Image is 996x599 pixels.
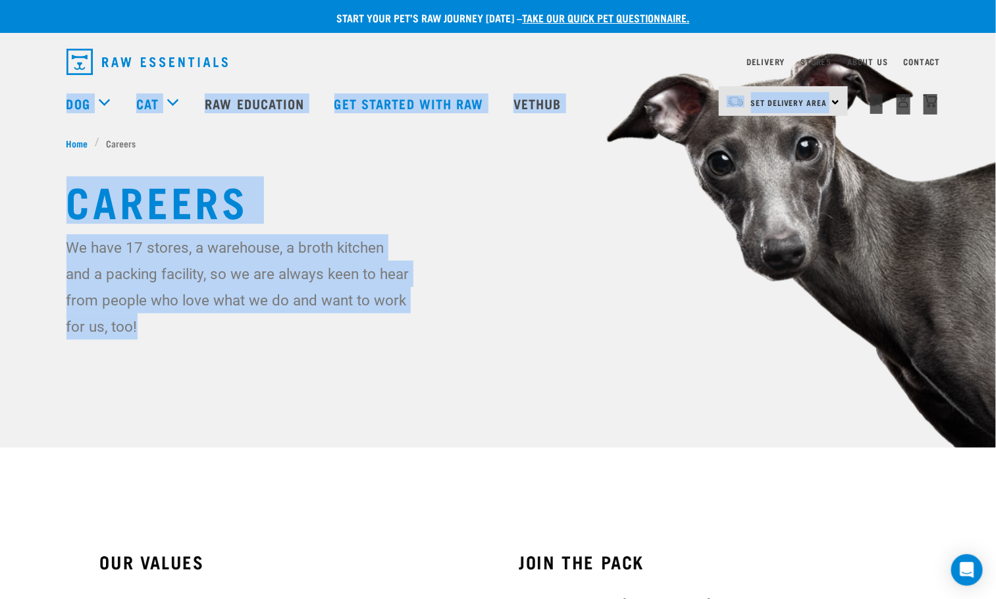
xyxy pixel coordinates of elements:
[523,14,690,20] a: take our quick pet questionnaire.
[66,176,930,224] h1: Careers
[870,95,883,107] img: home-icon-1@2x.png
[727,95,745,107] img: van-moving.png
[66,136,930,150] nav: breadcrumbs
[500,77,578,130] a: Vethub
[66,136,95,150] a: Home
[66,234,412,340] p: We have 17 stores, a warehouse, a broth kitchen and a packing facility, so we are always keen to ...
[66,49,228,75] img: Raw Essentials Logo
[66,136,88,150] span: Home
[904,59,941,64] a: Contact
[192,77,321,130] a: Raw Education
[321,77,500,130] a: Get started with Raw
[56,43,941,80] nav: dropdown navigation
[897,94,910,108] img: user.png
[747,59,785,64] a: Delivery
[924,94,937,108] img: home-icon@2x.png
[519,552,896,572] h3: JOIN THE PACK
[801,59,832,64] a: Stores
[136,93,159,113] a: Cat
[751,100,827,105] span: Set Delivery Area
[66,93,90,113] a: Dog
[951,554,983,586] div: Open Intercom Messenger
[99,552,477,572] h3: OUR VALUES
[847,59,887,64] a: About Us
